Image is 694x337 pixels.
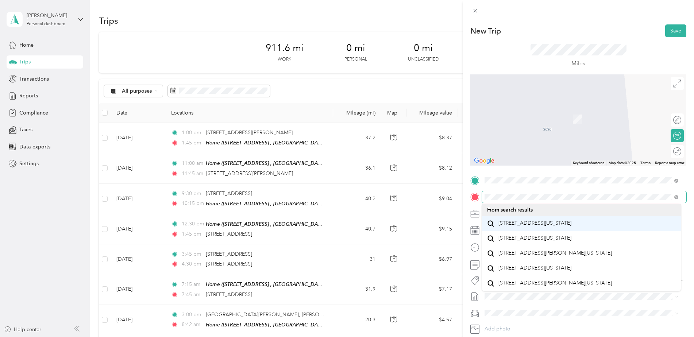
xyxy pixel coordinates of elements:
[655,161,684,165] a: Report a map error
[640,161,651,165] a: Terms (opens in new tab)
[482,324,686,334] button: Add photo
[498,220,571,226] span: [STREET_ADDRESS][US_STATE]
[470,26,501,36] p: New Trip
[472,156,496,166] img: Google
[609,161,636,165] span: Map data ©2025
[571,59,585,68] p: Miles
[498,280,612,286] span: [STREET_ADDRESS][PERSON_NAME][US_STATE]
[573,160,604,166] button: Keyboard shortcuts
[498,265,571,271] span: [STREET_ADDRESS][US_STATE]
[498,250,612,256] span: [STREET_ADDRESS][PERSON_NAME][US_STATE]
[498,235,571,241] span: [STREET_ADDRESS][US_STATE]
[665,24,686,37] button: Save
[487,207,533,213] span: From search results
[472,156,496,166] a: Open this area in Google Maps (opens a new window)
[653,296,694,337] iframe: Everlance-gr Chat Button Frame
